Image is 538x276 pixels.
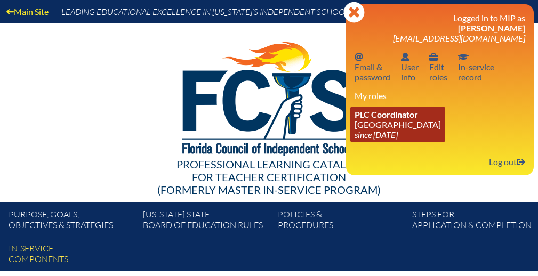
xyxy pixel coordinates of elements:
[355,109,418,119] span: PLC Coordinator
[425,50,452,84] a: User infoEditroles
[429,53,438,61] svg: User info
[350,50,395,84] a: Email passwordEmail &password
[397,50,423,84] a: User infoUserinfo
[355,129,398,140] i: since [DATE]
[393,33,525,43] span: [EMAIL_ADDRESS][DOMAIN_NAME]
[192,171,346,183] span: for Teacher Certification
[343,2,365,23] svg: Close
[274,207,408,237] a: Policies &Procedures
[139,207,273,237] a: [US_STATE] StateBoard of Education rules
[458,23,525,33] span: [PERSON_NAME]
[454,50,499,84] a: In-service recordIn-servicerecord
[2,4,53,19] a: Main Site
[355,53,363,61] svg: Email password
[17,158,521,196] div: Professional Learning Catalog (formerly Master In-service Program)
[350,107,445,142] a: PLC Coordinator [GEOGRAPHIC_DATA] since [DATE]
[401,53,409,61] svg: User info
[458,53,469,61] svg: In-service record
[355,91,525,101] h3: My roles
[485,155,529,169] a: Log outLog out
[159,23,379,169] img: FCISlogo221.eps
[355,13,525,43] h3: Logged in to MIP as
[517,158,525,166] svg: Log out
[4,207,139,237] a: Purpose, goals,objectives & strategies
